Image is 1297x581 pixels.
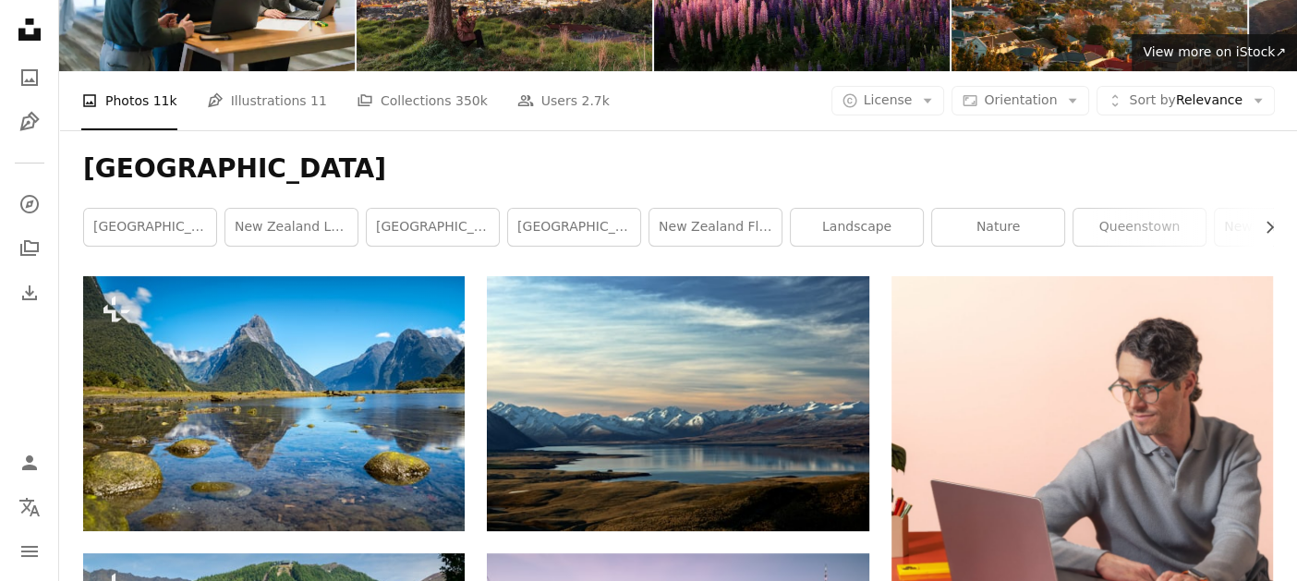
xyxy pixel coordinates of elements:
[1129,92,1175,107] span: Sort by
[11,59,48,96] a: Photos
[487,276,868,530] img: landscape photography of lake and mountain
[83,152,1273,186] h1: [GEOGRAPHIC_DATA]
[11,444,48,481] a: Log in / Sign up
[984,92,1057,107] span: Orientation
[357,71,488,130] a: Collections 350k
[508,209,640,246] a: [GEOGRAPHIC_DATA]
[649,209,782,246] a: new zealand flag
[581,91,609,111] span: 2.7k
[11,230,48,267] a: Collections
[207,71,327,130] a: Illustrations 11
[83,395,465,412] a: Milford Sound, New Zealand. - Mitre Peak is the iconic landmark of Milford Sound in Fiordland Nat...
[83,276,465,531] img: Milford Sound, New Zealand. - Mitre Peak is the iconic landmark of Milford Sound in Fiordland Nat...
[11,11,48,52] a: Home — Unsplash
[11,186,48,223] a: Explore
[11,489,48,526] button: Language
[84,209,216,246] a: [GEOGRAPHIC_DATA]
[1097,86,1275,115] button: Sort byRelevance
[225,209,358,246] a: new zealand landscape
[952,86,1089,115] button: Orientation
[310,91,327,111] span: 11
[11,533,48,570] button: Menu
[1132,34,1297,71] a: View more on iStock↗
[11,103,48,140] a: Illustrations
[1073,209,1206,246] a: queenstown
[367,209,499,246] a: [GEOGRAPHIC_DATA]
[864,92,913,107] span: License
[11,274,48,311] a: Download History
[1129,91,1242,110] span: Relevance
[831,86,945,115] button: License
[517,71,610,130] a: Users 2.7k
[1253,209,1273,246] button: scroll list to the right
[932,209,1064,246] a: nature
[455,91,488,111] span: 350k
[791,209,923,246] a: landscape
[1143,44,1286,59] span: View more on iStock ↗
[487,394,868,411] a: landscape photography of lake and mountain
